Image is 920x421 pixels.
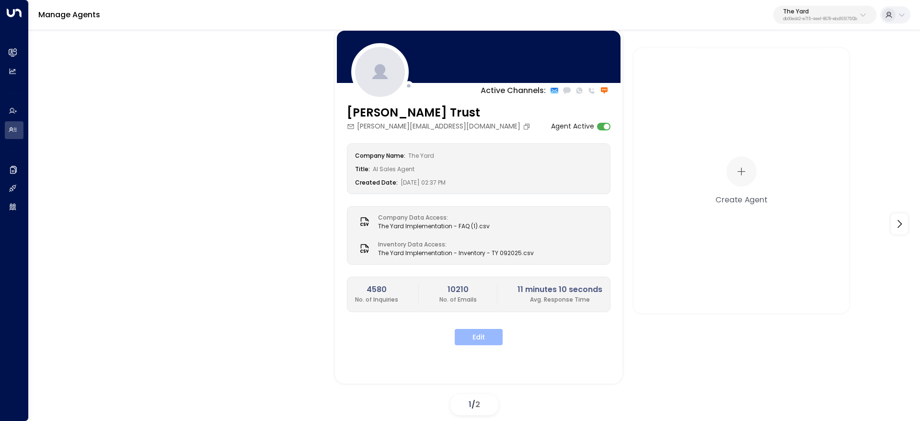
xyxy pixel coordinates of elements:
h2: 4580 [355,284,398,295]
button: The Yarddb00ed42-e715-4eef-8678-ebd165175f2b [773,6,876,24]
span: 1 [469,399,471,410]
h2: 11 minutes 10 seconds [517,284,602,295]
button: Edit [455,329,503,345]
span: The Yard [408,152,434,160]
button: Copy [523,123,533,130]
h2: 10210 [439,284,477,295]
p: db00ed42-e715-4eef-8678-ebd165175f2b [783,17,857,21]
p: No. of Emails [439,295,477,304]
label: Title: [355,165,370,173]
h3: [PERSON_NAME] Trust [347,104,533,121]
p: Avg. Response Time [517,295,602,304]
span: [DATE] 02:37 PM [401,178,446,187]
label: Inventory Data Access: [378,240,529,249]
div: [PERSON_NAME][EMAIL_ADDRESS][DOMAIN_NAME] [347,121,533,131]
label: Created Date: [355,178,398,187]
p: Active Channels: [481,85,546,96]
a: Manage Agents [38,9,100,20]
div: Create Agent [715,193,767,205]
span: 2 [475,399,480,410]
span: The Yard Implementation - FAQ (1).csv [378,222,490,231]
p: No. of Inquiries [355,295,398,304]
span: The Yard Implementation - Inventory - TY 092025.csv [378,249,534,257]
div: / [450,394,498,415]
span: AI Sales Agent [373,165,414,173]
p: The Yard [783,9,857,14]
label: Company Name: [355,152,405,160]
label: Company Data Access: [378,213,485,222]
label: Agent Active [551,121,594,131]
